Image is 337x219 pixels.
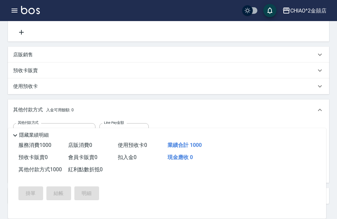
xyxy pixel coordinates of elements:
[18,166,62,173] span: 其他付款方式 1000
[68,166,103,173] span: 紅利點數折抵 0
[8,63,329,78] div: 預收卡販賣
[263,4,276,17] button: save
[13,83,38,90] p: 使用預收卡
[8,78,329,94] div: 使用預收卡
[13,67,38,74] p: 預收卡販賣
[104,120,124,125] label: Line Pay金額
[18,142,51,148] span: 服務消費 1000
[18,120,39,125] label: 其他付款方式
[68,154,97,160] span: 會員卡販賣 0
[18,154,48,160] span: 預收卡販賣 0
[68,142,92,148] span: 店販消費 0
[168,142,202,148] span: 業績合計 1000
[8,99,329,121] div: 其他付款方式入金可用餘額: 0
[13,106,74,114] p: 其他付款方式
[13,51,33,58] p: 店販銷售
[8,47,329,63] div: 店販銷售
[46,108,74,112] span: 入金可用餘額: 0
[21,6,40,14] img: Logo
[168,154,193,160] span: 現金應收 0
[290,7,326,15] div: CHIAO^2金囍店
[118,142,147,148] span: 使用預收卡 0
[19,132,49,139] p: 隱藏業績明細
[118,154,137,160] span: 扣入金 0
[280,4,329,17] button: CHIAO^2金囍店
